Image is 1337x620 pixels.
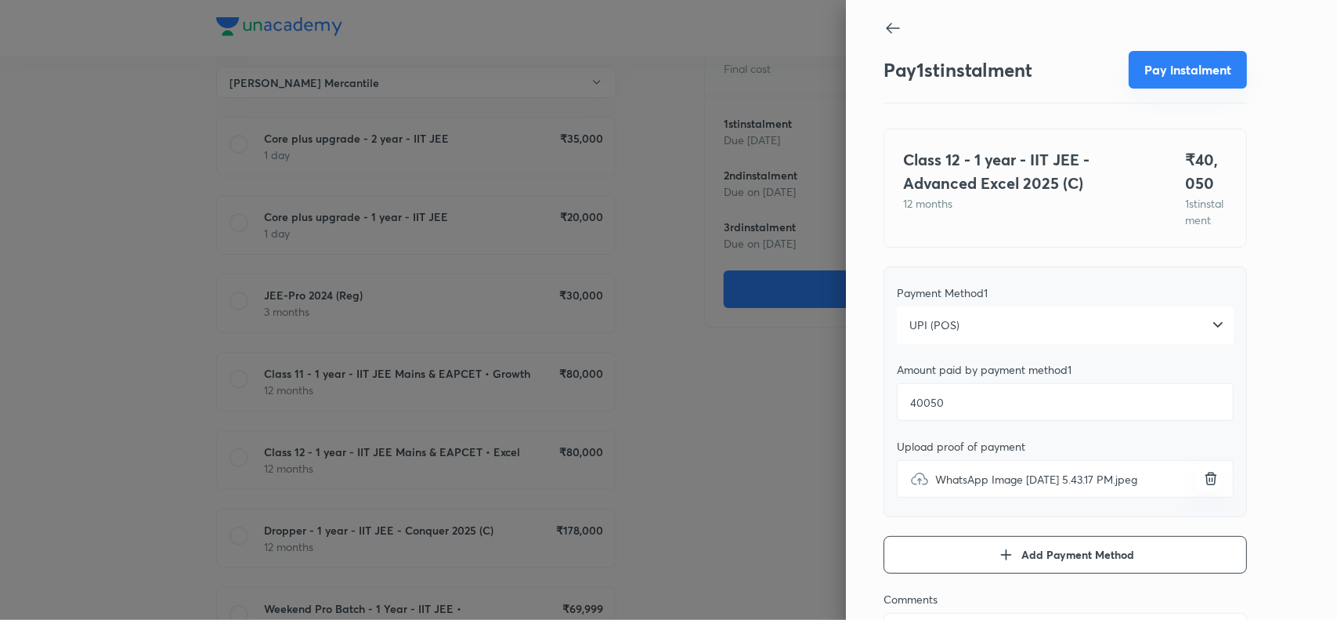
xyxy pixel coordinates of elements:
button: uploadWhatsApp Image [DATE] 5.43.17 PM.jpeg [1195,466,1220,491]
h4: Class 12 - 1 year - IIT JEE - Advanced Excel 2025 (C) [903,148,1147,195]
span: UPI (POS) [909,317,959,333]
div: Payment Method 1 [897,286,1234,300]
span: WhatsApp Image [DATE] 5.43.17 PM.jpeg [935,471,1137,488]
p: 12 months [903,195,1147,212]
div: Comments [884,593,1247,607]
button: Pay instalment [1129,51,1247,89]
button: Add Payment Method [884,536,1247,574]
img: upload [910,470,929,488]
p: 1 st instalment [1185,195,1227,228]
h3: Pay 1 st instalment [884,59,1032,82]
h4: ₹ 40,050 [1185,148,1227,195]
input: Add amount [897,383,1234,421]
div: Amount paid by payment method 1 [897,363,1234,377]
div: Upload proof of payment [897,440,1234,454]
span: Add Payment Method [1021,547,1134,563]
